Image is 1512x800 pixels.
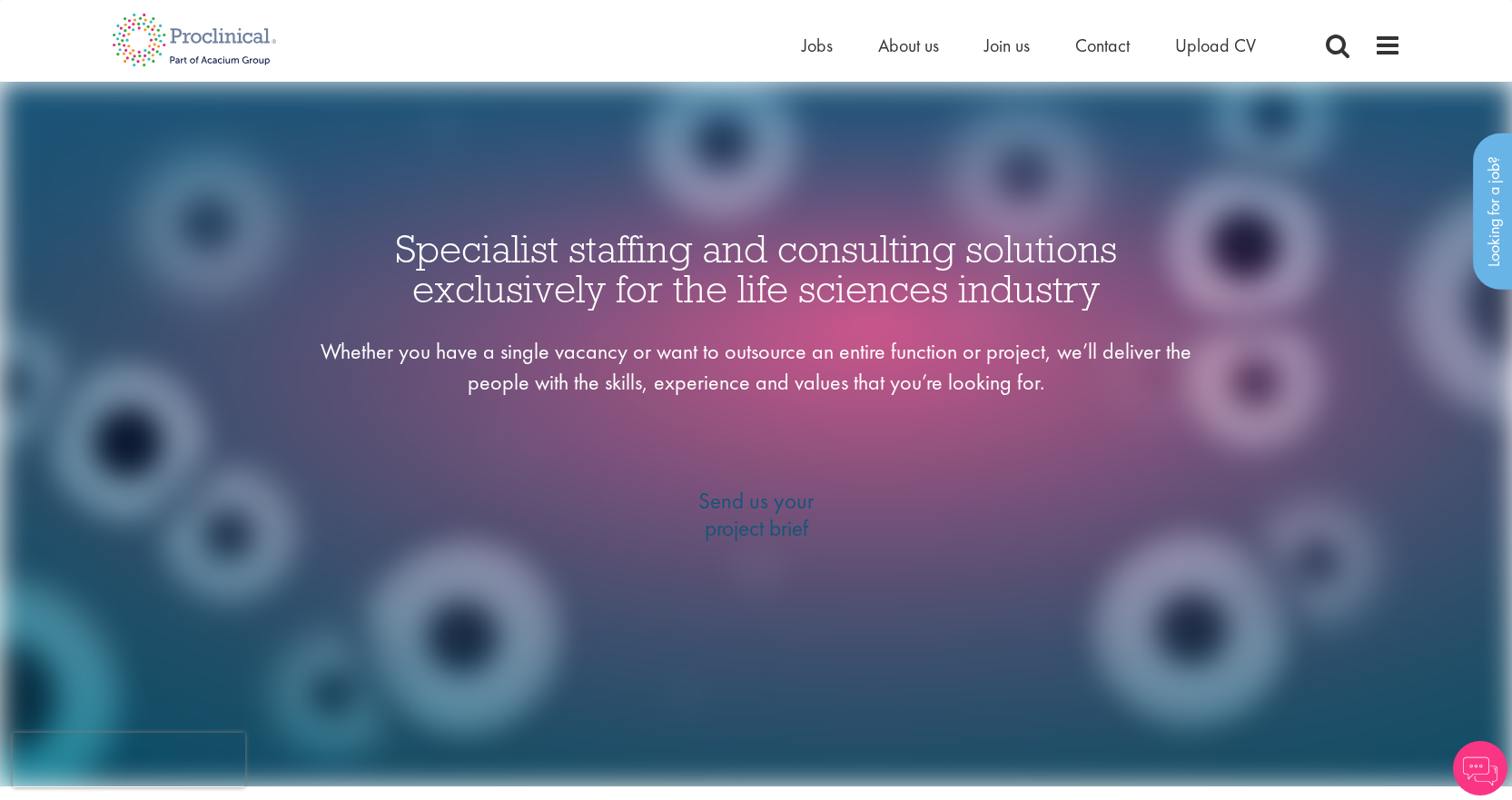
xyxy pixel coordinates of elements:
a: Upload CV [1175,34,1256,57]
a: Join us [984,34,1030,57]
img: Chatbot [1453,741,1507,795]
a: About us [878,34,939,57]
a: Contact [1075,34,1130,57]
span: Send us your project brief [636,488,877,542]
iframe: reCAPTCHA [13,733,245,787]
div: Whether you have a single vacancy or want to outsource an entire function or project, we’ll deliv... [316,336,1197,399]
a: Jobs [802,34,833,57]
a: Send us your project brief [636,399,877,631]
h1: Specialist staffing and consulting solutions exclusively for the life sciences industry [316,229,1197,309]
